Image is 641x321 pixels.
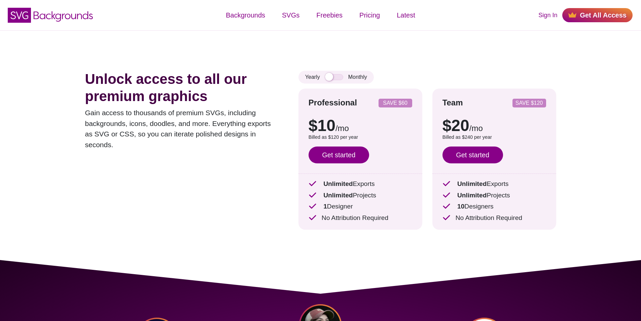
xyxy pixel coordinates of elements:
[469,124,483,133] span: /mo
[309,213,412,223] p: No Attribution Required
[309,179,412,189] p: Exports
[308,5,351,25] a: Freebies
[335,124,349,133] span: /mo
[298,71,374,84] div: Yearly Monthly
[442,202,546,212] p: Designers
[562,8,633,22] a: Get All Access
[309,202,412,212] p: Designer
[323,203,327,210] strong: 1
[457,192,487,199] strong: Unlimited
[442,191,546,200] p: Projects
[309,191,412,200] p: Projects
[457,203,464,210] strong: 10
[309,147,369,163] a: Get started
[323,192,353,199] strong: Unlimited
[442,118,546,134] p: $20
[388,5,423,25] a: Latest
[85,71,278,105] h1: Unlock access to all our premium graphics
[351,5,388,25] a: Pricing
[309,134,412,141] p: Billed as $120 per year
[457,180,487,187] strong: Unlimited
[274,5,308,25] a: SVGs
[538,11,557,20] a: Sign In
[442,134,546,141] p: Billed as $240 per year
[381,100,409,106] p: SAVE $60
[442,98,463,107] strong: Team
[515,100,543,106] p: SAVE $120
[217,5,274,25] a: Backgrounds
[442,213,546,223] p: No Attribution Required
[442,179,546,189] p: Exports
[309,98,357,107] strong: Professional
[442,147,503,163] a: Get started
[85,107,278,150] p: Gain access to thousands of premium SVGs, including backgrounds, icons, doodles, and more. Everyt...
[323,180,353,187] strong: Unlimited
[309,118,412,134] p: $10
